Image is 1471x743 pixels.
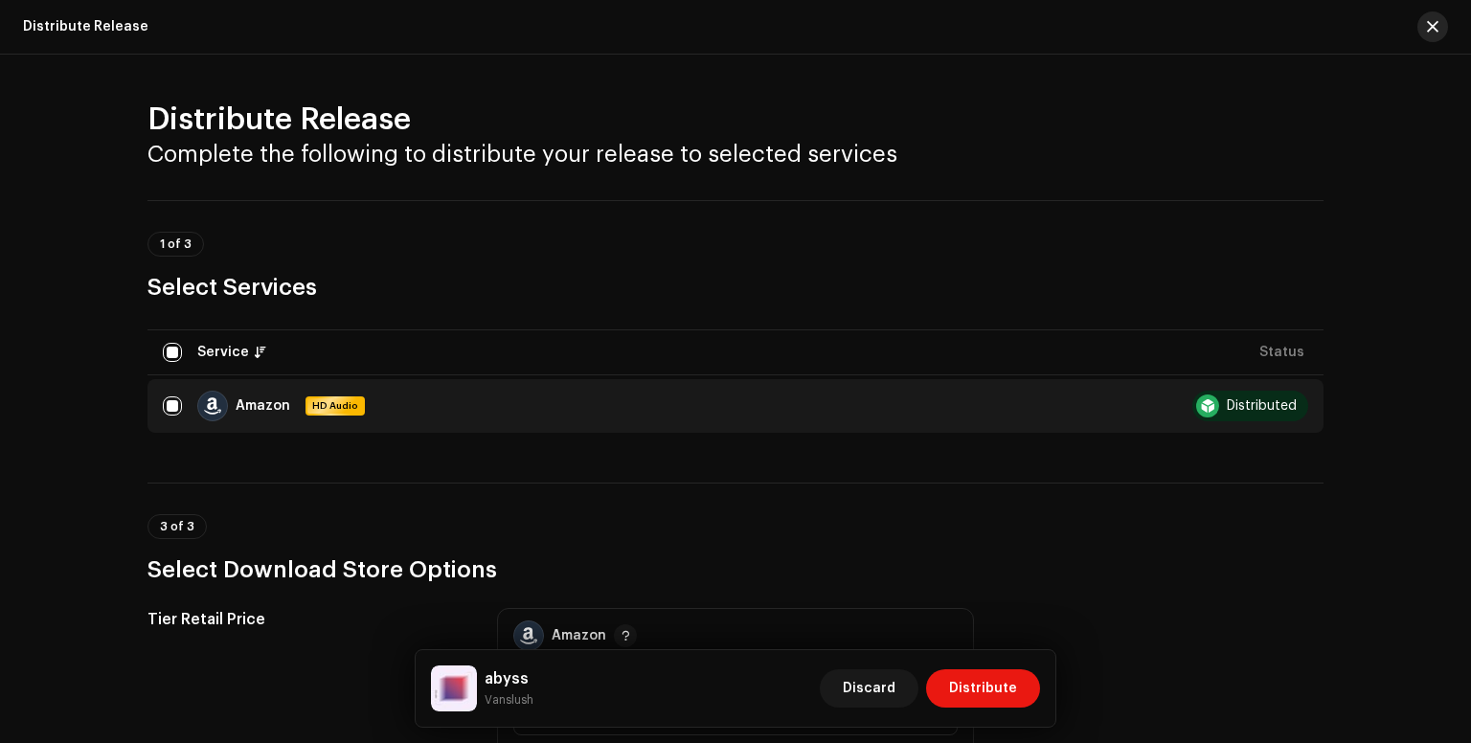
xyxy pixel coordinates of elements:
[147,139,1324,169] h3: Complete the following to distribute your release to selected services
[949,669,1017,708] span: Distribute
[485,690,533,709] small: abyss
[147,272,1324,303] h3: Select Services
[147,554,1324,585] h3: Select Download Store Options
[485,667,533,690] h5: abyss
[23,19,148,34] div: Distribute Release
[431,665,477,711] img: 3ddce755-9812-4edd-aa4f-a118a4e57e06
[307,399,363,413] span: HD Audio
[926,669,1040,708] button: Distribute
[552,628,606,643] div: Amazon
[1227,399,1297,413] div: Distributed
[236,399,290,413] div: Amazon
[160,521,194,532] span: 3 of 3
[147,101,1324,139] h2: Distribute Release
[147,608,466,631] h5: Tier Retail Price
[160,238,192,250] span: 1 of 3
[843,669,895,708] span: Discard
[820,669,918,708] button: Discard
